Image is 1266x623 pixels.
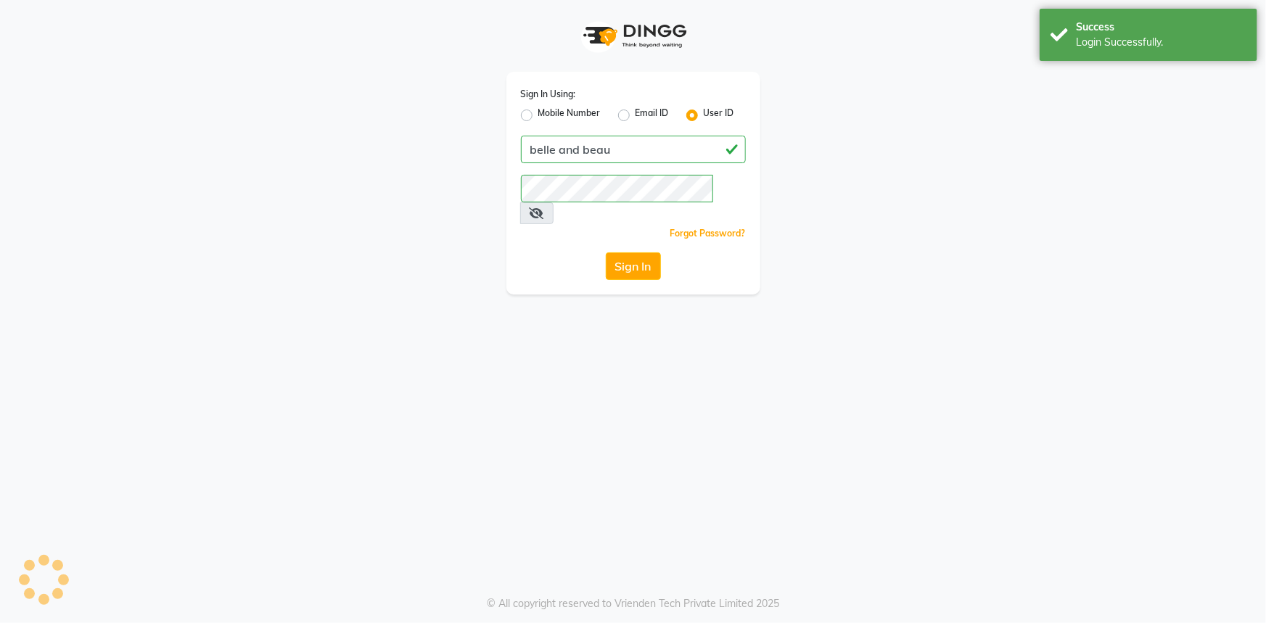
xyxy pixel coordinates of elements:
a: Forgot Password? [670,228,746,239]
label: Mobile Number [538,107,601,124]
label: User ID [704,107,734,124]
div: Login Successfully. [1076,35,1246,50]
div: Success [1076,20,1246,35]
button: Sign In [606,252,661,280]
img: logo1.svg [575,15,691,57]
input: Username [521,136,746,163]
input: Username [521,175,713,202]
label: Sign In Using: [521,88,576,101]
label: Email ID [636,107,669,124]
